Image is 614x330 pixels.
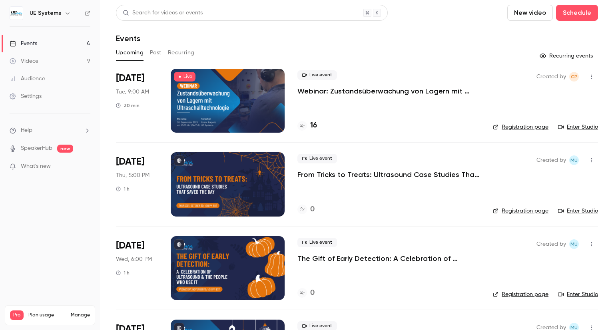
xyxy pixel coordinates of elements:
button: Schedule [556,5,598,21]
a: 0 [297,204,315,215]
span: Help [21,126,32,135]
div: Audience [10,75,45,83]
a: SpeakerHub [21,144,52,153]
span: MU [570,239,578,249]
h4: 0 [310,288,315,298]
a: Webinar: Zustandsüberwachung von Lagern mit Ultraschalltechnologie [297,86,480,96]
div: Search for videos or events [123,9,203,17]
span: Live event [297,154,337,163]
span: MU [570,155,578,165]
span: [DATE] [116,239,144,252]
span: Tue, 9:00 AM [116,88,149,96]
a: The Gift of Early Detection: A Celebration of Ultrasound & the People Who Use It [297,254,480,263]
a: Registration page [493,290,548,298]
div: Videos [10,57,38,65]
button: Upcoming [116,46,144,59]
a: Registration page [493,123,548,131]
span: Thu, 5:00 PM [116,171,150,179]
div: Settings [10,92,42,100]
span: Live event [297,238,337,247]
span: Marketing UE Systems [569,239,579,249]
button: Recurring events [536,50,598,62]
span: What's new [21,162,51,171]
a: Enter Studio [558,207,598,215]
button: Past [150,46,161,59]
a: Enter Studio [558,123,598,131]
span: [DATE] [116,72,144,85]
span: Created by [536,155,566,165]
a: Enter Studio [558,290,598,298]
a: 16 [297,120,317,131]
div: 1 h [116,270,130,276]
span: [DATE] [116,155,144,168]
div: Events [10,40,37,48]
h6: UE Systems [30,9,61,17]
span: Wed, 6:00 PM [116,255,152,263]
div: Oct 30 Thu, 1:00 PM (America/Detroit) [116,152,158,216]
div: 1 h [116,186,130,192]
iframe: Noticeable Trigger [81,163,90,170]
button: New video [507,5,553,21]
span: Live event [297,70,337,80]
span: Created by [536,72,566,82]
img: UE Systems [10,7,23,20]
a: 0 [297,288,315,298]
h4: 16 [310,120,317,131]
div: 30 min [116,102,140,109]
span: Cláudia Pereira [569,72,579,82]
button: Recurring [168,46,195,59]
h4: 0 [310,204,315,215]
li: help-dropdown-opener [10,126,90,135]
span: Pro [10,310,24,320]
div: Nov 19 Wed, 1:00 PM (America/Detroit) [116,236,158,300]
span: Marketing UE Systems [569,155,579,165]
a: Manage [71,312,90,318]
span: Plan usage [28,312,66,318]
h1: Events [116,34,140,43]
div: Sep 30 Tue, 10:00 AM (Europe/Amsterdam) [116,69,158,133]
span: Created by [536,239,566,249]
a: Registration page [493,207,548,215]
span: new [57,145,73,153]
span: CP [571,72,578,82]
a: From Tricks to Treats: Ultrasound Case Studies That Saved the Day [297,170,480,179]
span: Live [174,72,195,82]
